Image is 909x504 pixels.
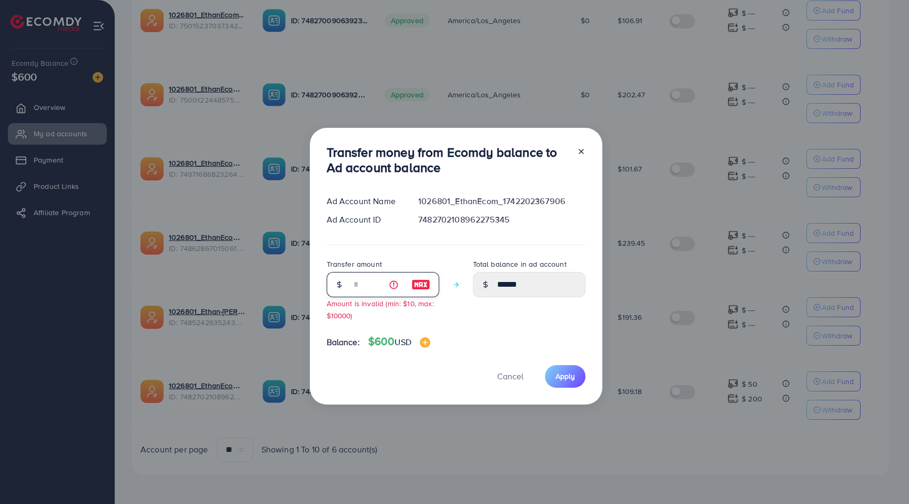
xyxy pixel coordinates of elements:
[497,370,523,382] span: Cancel
[410,195,593,207] div: 1026801_EthanEcom_1742202367906
[410,214,593,226] div: 7482702108962275345
[327,336,360,348] span: Balance:
[545,365,585,388] button: Apply
[473,259,567,269] label: Total balance in ad account
[420,337,430,348] img: image
[411,278,430,291] img: image
[368,335,430,348] h4: $600
[318,214,410,226] div: Ad Account ID
[395,336,411,348] span: USD
[327,259,382,269] label: Transfer amount
[864,457,901,496] iframe: Chat
[318,195,410,207] div: Ad Account Name
[555,371,575,381] span: Apply
[327,145,569,175] h3: Transfer money from Ecomdy balance to Ad account balance
[327,298,434,320] small: Amount is invalid (min: $10, max: $10000)
[484,365,537,388] button: Cancel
